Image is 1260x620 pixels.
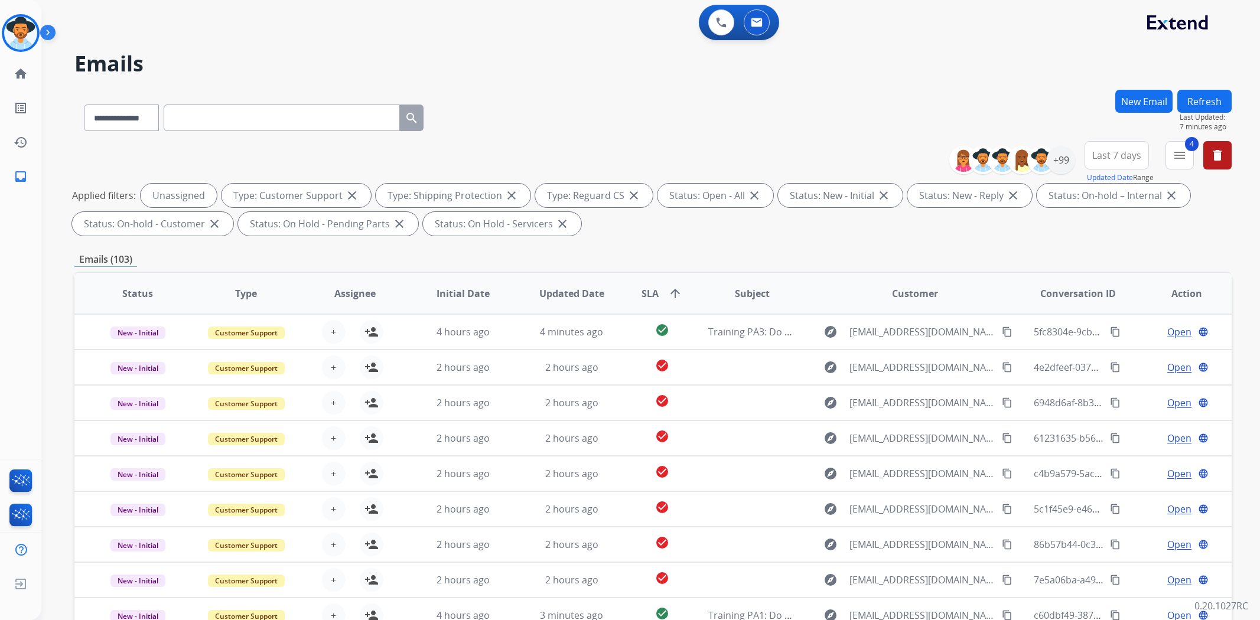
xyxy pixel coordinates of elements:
button: New Email [1115,90,1173,113]
mat-icon: close [504,188,519,203]
span: Subject [735,286,770,301]
button: Updated Date [1087,173,1133,182]
mat-icon: close [345,188,359,203]
span: Open [1167,537,1191,552]
mat-icon: content_copy [1002,327,1012,337]
button: 4 [1165,141,1194,169]
button: Last 7 days [1085,141,1149,169]
span: Customer Support [208,327,285,339]
span: New - Initial [110,539,165,552]
mat-icon: language [1198,362,1209,373]
span: 5c1f45e9-e466-4eee-bcb7-5b2a60b249b4 [1034,502,1215,515]
span: 2 hours ago [545,502,598,515]
mat-icon: person_add [364,325,379,339]
h2: Emails [74,52,1232,76]
span: 2 hours ago [437,432,490,445]
mat-icon: person_add [364,360,379,374]
span: 2 hours ago [437,361,490,374]
span: 86b57b44-0c37-4baf-9370-dd8abe488f7c [1034,538,1213,551]
mat-icon: check_circle [655,571,669,585]
span: Customer Support [208,362,285,374]
mat-icon: check_circle [655,323,669,337]
span: 2 hours ago [437,502,490,515]
mat-icon: explore [823,573,838,587]
span: + [331,360,336,374]
div: Status: Open - All [657,184,773,207]
span: Training PA3: Do Not Assign ([PERSON_NAME]) [708,325,914,338]
mat-icon: history [14,135,28,149]
span: 2 hours ago [545,538,598,551]
p: Applied filters: [72,188,136,203]
mat-icon: explore [823,396,838,410]
mat-icon: content_copy [1110,539,1121,550]
mat-icon: content_copy [1110,362,1121,373]
span: New - Initial [110,433,165,445]
mat-icon: check_circle [655,465,669,479]
button: + [322,533,346,556]
span: 2 hours ago [437,396,490,409]
span: Open [1167,573,1191,587]
div: Status: On Hold - Servicers [423,212,581,236]
span: Customer Support [208,575,285,587]
span: Last 7 days [1092,153,1141,158]
span: [EMAIL_ADDRESS][DOMAIN_NAME] [849,537,995,552]
span: [EMAIL_ADDRESS][DOMAIN_NAME] [849,325,995,339]
mat-icon: close [1164,188,1178,203]
span: Customer [892,286,938,301]
span: Range [1087,172,1154,182]
button: Refresh [1177,90,1232,113]
mat-icon: content_copy [1002,575,1012,585]
mat-icon: close [392,217,406,231]
mat-icon: person_add [364,502,379,516]
mat-icon: content_copy [1002,433,1012,443]
mat-icon: close [627,188,641,203]
span: + [331,537,336,552]
mat-icon: content_copy [1002,468,1012,479]
mat-icon: content_copy [1002,397,1012,408]
span: Open [1167,466,1191,481]
mat-icon: language [1198,504,1209,514]
span: New - Initial [110,575,165,587]
mat-icon: content_copy [1002,504,1012,514]
mat-icon: home [14,67,28,81]
mat-icon: close [747,188,761,203]
div: Status: New - Initial [778,184,903,207]
span: 4 [1185,137,1199,151]
mat-icon: content_copy [1110,575,1121,585]
mat-icon: arrow_upward [668,286,682,301]
span: Open [1167,325,1191,339]
span: + [331,396,336,410]
mat-icon: language [1198,327,1209,337]
mat-icon: explore [823,537,838,552]
img: avatar [4,17,37,50]
mat-icon: close [1006,188,1020,203]
span: 2 hours ago [437,538,490,551]
button: + [322,568,346,592]
span: [EMAIL_ADDRESS][DOMAIN_NAME] [849,502,995,516]
span: 2 hours ago [545,432,598,445]
span: Customer Support [208,468,285,481]
mat-icon: check_circle [655,358,669,373]
span: 2 hours ago [545,467,598,480]
span: [EMAIL_ADDRESS][DOMAIN_NAME] [849,396,995,410]
span: Updated Date [539,286,604,301]
span: Last Updated: [1180,113,1232,122]
mat-icon: content_copy [1110,468,1121,479]
span: 4 minutes ago [540,325,603,338]
span: [EMAIL_ADDRESS][DOMAIN_NAME] [849,360,995,374]
span: 2 hours ago [437,467,490,480]
div: +99 [1047,146,1075,174]
span: Conversation ID [1040,286,1116,301]
div: Unassigned [141,184,217,207]
span: + [331,502,336,516]
th: Action [1123,273,1232,314]
span: + [331,325,336,339]
span: c4b9a579-5acc-4690-a16f-f9385e959edb [1034,467,1211,480]
span: 2 hours ago [545,361,598,374]
mat-icon: check_circle [655,536,669,550]
p: Emails (103) [74,252,137,267]
div: Status: On-hold – Internal [1037,184,1190,207]
span: New - Initial [110,362,165,374]
mat-icon: content_copy [1002,539,1012,550]
div: Type: Customer Support [222,184,371,207]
